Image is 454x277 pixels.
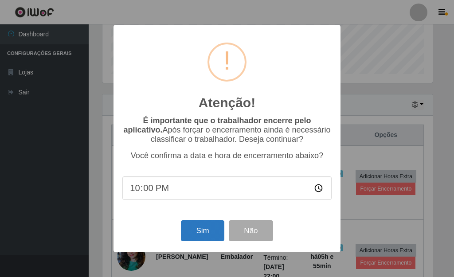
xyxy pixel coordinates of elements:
button: Não [229,220,273,241]
p: Após forçar o encerramento ainda é necessário classificar o trabalhador. Deseja continuar? [122,116,332,144]
p: Você confirma a data e hora de encerramento abaixo? [122,151,332,160]
b: É importante que o trabalhador encerre pelo aplicativo. [123,116,311,134]
h2: Atenção! [199,95,255,111]
button: Sim [181,220,224,241]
